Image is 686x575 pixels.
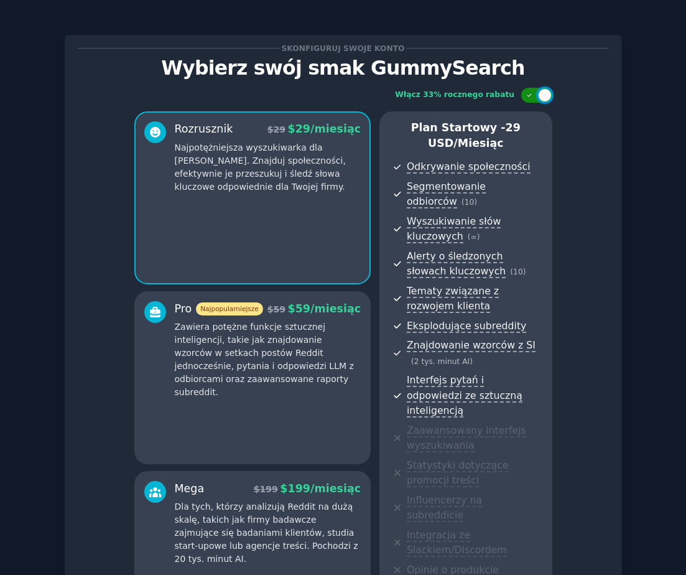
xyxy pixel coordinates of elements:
[407,285,499,314] span: Tematy związane z rozwojem klienta
[407,339,535,352] span: Znajdowanie wzorców z SI
[288,302,361,315] span: $59/miesiąc
[428,121,521,149] span: 29 USD/miesiąc
[407,424,526,453] span: Zaawansowany interfejs wyszukiwania
[407,529,507,558] span: Integracja ze Slackiem/Discordem
[254,484,278,494] span: $ 199
[392,120,539,151] p: Plan startowy -
[279,42,407,55] span: Skonfiguruj swoje konto
[267,124,285,134] span: $ 29
[267,304,285,314] span: $ 59
[510,268,526,276] span: (10)
[407,494,482,523] span: Influencerzy na subreddicie
[407,180,486,209] span: Segmentowanie odbiorców
[411,357,473,366] span: (2 tys. minut AI)
[407,215,501,244] span: Wyszukiwanie słów kluczowych
[468,233,480,241] span: (∞)
[175,121,233,137] font: Rozrusznik
[175,500,361,566] p: Dla tych, którzy analizują Reddit na dużą skalę, takich jak firmy badawcze zajmujące się badaniam...
[175,320,361,399] p: Zawiera potężne funkcje sztucznej inteligencji, takie jak znajdowanie wzorców w setkach postów Re...
[407,161,531,174] span: Odkrywanie społeczności
[175,481,205,497] font: Mega
[78,57,609,79] p: Wybierz swój smak GummySearch
[175,301,192,317] font: Pro
[407,459,509,488] span: Statystyki dotyczące promocji treści
[395,90,514,101] div: Włącz 33% rocznego rabatu
[288,123,361,135] span: $29/miesiąc
[461,198,477,207] span: (10)
[407,374,522,418] span: Interfejs pytań i odpowiedzi ze sztuczną inteligencją
[175,141,361,194] p: Najpotężniejsza wyszukiwarka dla [PERSON_NAME]. Znajduj społeczności, efektywnie je przeszukuj i ...
[196,302,263,316] span: Najpopularniejsze
[280,482,361,495] span: $199/miesiąc
[407,320,527,333] span: Eksplodujące subreddity
[407,250,506,279] span: Alerty o śledzonych słowach kluczowych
